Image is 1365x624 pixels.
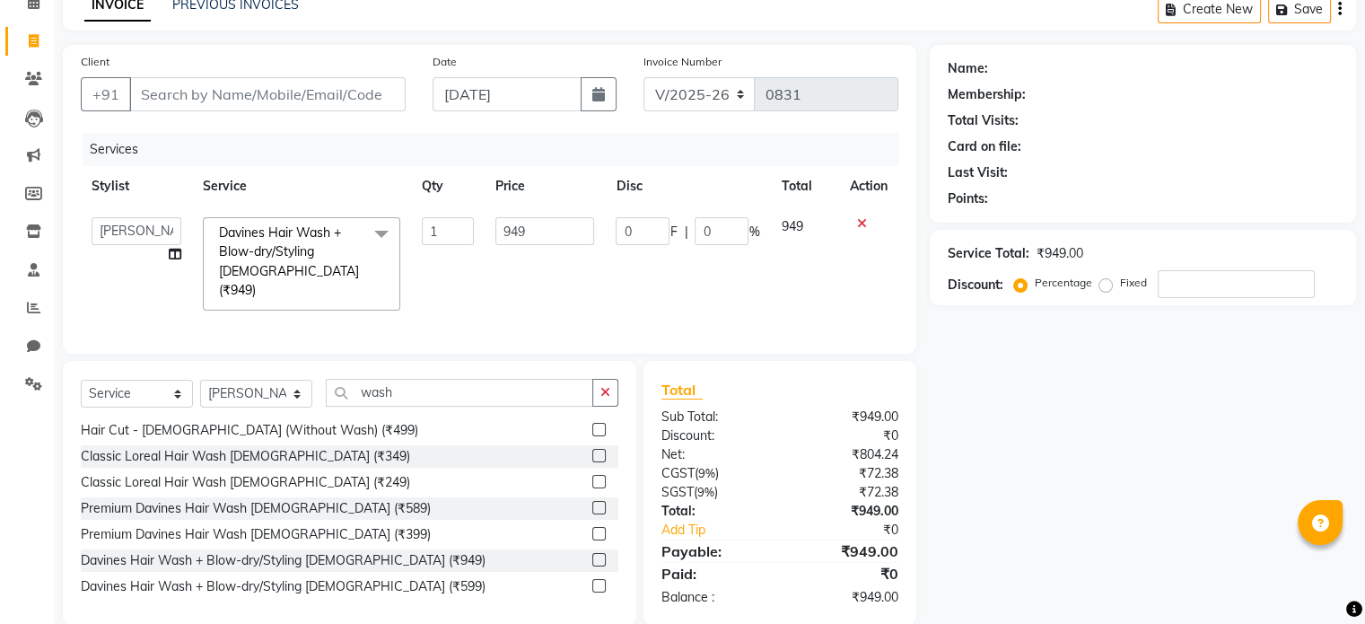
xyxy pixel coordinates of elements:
[948,137,1021,156] div: Card on file:
[648,408,780,426] div: Sub Total:
[780,502,912,521] div: ₹949.00
[948,85,1026,104] div: Membership:
[326,379,593,407] input: Search or Scan
[81,77,131,111] button: +91
[684,223,687,242] span: |
[780,408,912,426] div: ₹949.00
[81,421,418,440] div: Hair Cut - [DEMOGRAPHIC_DATA] (Without Wash) (₹499)
[648,445,780,464] div: Net:
[433,54,457,70] label: Date
[81,166,192,207] th: Stylist
[129,77,406,111] input: Search by Name/Mobile/Email/Code
[948,244,1029,263] div: Service Total:
[948,59,988,78] div: Name:
[698,466,715,480] span: 9%
[780,426,912,445] div: ₹0
[81,54,109,70] label: Client
[669,223,677,242] span: F
[411,166,485,207] th: Qty
[697,485,714,499] span: 9%
[781,218,802,234] span: 949
[1120,275,1147,291] label: Fixed
[661,381,703,400] span: Total
[770,166,838,207] th: Total
[648,464,780,483] div: ( )
[219,224,359,298] span: Davines Hair Wash + Blow-dry/Styling [DEMOGRAPHIC_DATA] (₹949)
[648,521,801,540] a: Add Tip
[948,163,1008,182] div: Last Visit:
[81,447,410,466] div: Classic Loreal Hair Wash [DEMOGRAPHIC_DATA] (₹349)
[485,166,605,207] th: Price
[780,541,912,562] div: ₹949.00
[648,483,780,502] div: ( )
[83,133,912,166] div: Services
[780,563,912,584] div: ₹0
[801,521,911,540] div: ₹0
[1035,275,1092,291] label: Percentage
[661,465,695,481] span: CGST
[648,502,780,521] div: Total:
[81,525,431,544] div: Premium Davines Hair Wash [DEMOGRAPHIC_DATA] (₹399)
[256,282,264,298] a: x
[948,276,1003,294] div: Discount:
[648,541,780,562] div: Payable:
[81,499,431,518] div: Premium Davines Hair Wash [DEMOGRAPHIC_DATA] (₹589)
[948,189,988,208] div: Points:
[643,54,722,70] label: Invoice Number
[81,577,486,596] div: Davines Hair Wash + Blow-dry/Styling [DEMOGRAPHIC_DATA] (₹599)
[648,588,780,607] div: Balance :
[948,111,1019,130] div: Total Visits:
[780,483,912,502] div: ₹72.38
[661,484,694,500] span: SGST
[748,223,759,242] span: %
[648,563,780,584] div: Paid:
[81,551,486,570] div: Davines Hair Wash + Blow-dry/Styling [DEMOGRAPHIC_DATA] (₹949)
[1037,244,1083,263] div: ₹949.00
[780,588,912,607] div: ₹949.00
[605,166,770,207] th: Disc
[81,473,410,492] div: Classic Loreal Hair Wash [DEMOGRAPHIC_DATA] (₹249)
[780,445,912,464] div: ₹804.24
[648,426,780,445] div: Discount:
[839,166,898,207] th: Action
[192,166,411,207] th: Service
[780,464,912,483] div: ₹72.38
